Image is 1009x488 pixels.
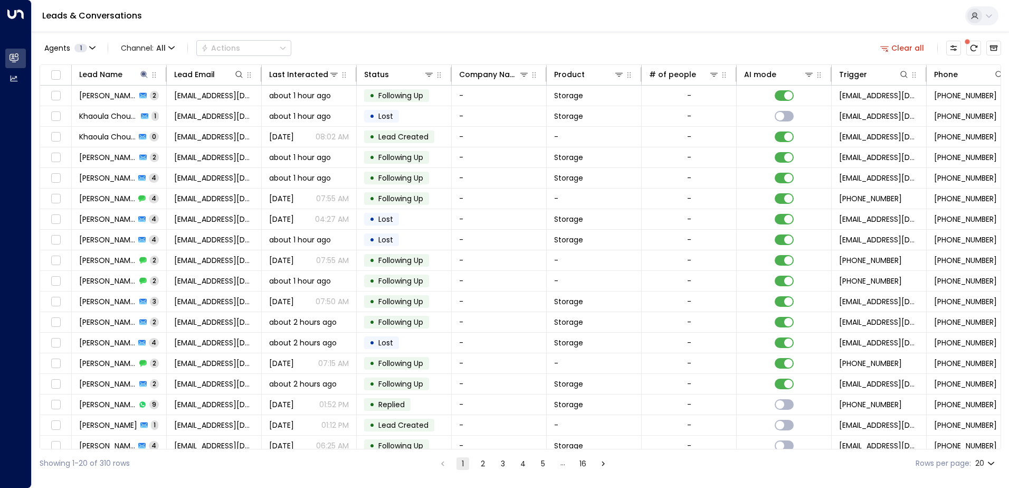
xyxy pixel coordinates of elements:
span: Toggle select row [49,398,62,411]
span: +447523179700 [934,214,997,224]
span: Khaoula Chouchane [79,111,138,121]
p: 06:25 AM [316,440,349,451]
span: Olamide Jasanya [79,296,136,307]
span: leads@space-station.co.uk [839,379,919,389]
div: • [369,210,375,228]
span: Channel: [117,41,179,55]
span: 1 [151,420,158,429]
div: AI mode [744,68,814,81]
span: Lauren Maguire [79,152,136,163]
span: +447737892081 [934,234,997,245]
td: - [452,189,547,209]
button: Go to page 2 [477,457,489,470]
span: 4 [149,194,159,203]
span: +447737892081 [934,255,997,266]
div: - [687,440,691,451]
span: leads@space-station.co.uk [839,234,919,245]
div: - [687,193,691,204]
span: towbiloba@yahoo.com [174,296,254,307]
span: +447523179700 [839,193,902,204]
span: Lost [378,234,393,245]
div: Last Interacted [269,68,339,81]
label: Rows per page: [916,458,971,469]
td: - [452,436,547,456]
span: Aug 30, 2025 [269,255,294,266]
div: - [687,90,691,101]
div: - [687,317,691,327]
td: - [452,415,547,435]
span: 4 [149,214,159,223]
button: Go to page 5 [537,457,549,470]
span: Toggle select row [49,213,62,226]
div: - [687,399,691,410]
span: Claudiu Cazan [79,379,136,389]
div: • [369,190,375,208]
span: Lateefah Annagib [79,234,135,245]
span: Storage [554,399,583,410]
span: Jul 10, 2025 [269,420,294,430]
span: claudiadoms@icloud.com [174,173,254,183]
div: Phone [934,68,958,81]
span: laurenmags@hotmail.co.uk [174,152,254,163]
div: - [687,152,691,163]
p: 07:55 AM [316,255,349,266]
span: 2 [150,276,159,285]
div: - [687,296,691,307]
span: about 1 hour ago [269,276,331,286]
td: - [547,271,642,291]
span: +447916171372 [934,276,997,286]
span: 4 [149,441,159,450]
span: Lost [378,111,393,121]
span: leads@space-station.co.uk [839,132,919,142]
div: • [369,354,375,372]
span: computerfusion@gmail.com [174,255,254,266]
span: claudiu_cth97@yahoo.com [174,420,254,430]
span: claudiu_cth97@yahoo.com [174,399,254,410]
span: Toggle select row [49,419,62,432]
span: +447916171372 [839,276,902,286]
span: Claudiu Cazan [79,399,136,410]
span: vladadmtry@gmail.com [174,337,254,348]
span: Sep 01, 2025 [269,296,294,307]
a: Leads & Conversations [42,10,142,22]
span: 3 [150,297,159,306]
span: Lead Created [378,132,429,142]
td: - [452,106,547,126]
button: Agents1 [40,41,99,55]
button: Go to next page [597,457,610,470]
td: - [452,168,547,188]
span: claudiu_cth97@yahoo.com [174,440,254,451]
div: Product [554,68,624,81]
div: # of people [649,68,696,81]
span: +447460745449 [934,420,997,430]
span: claudiu_cth97@yahoo.com [174,379,254,389]
span: leads@space-station.co.uk [839,296,919,307]
div: - [687,173,691,183]
span: about 1 hour ago [269,111,331,121]
span: 2 [150,256,159,265]
span: Aug 30, 2025 [269,358,294,369]
button: page 1 [456,457,469,470]
span: +447405294318 [839,358,902,369]
span: 2 [150,153,159,162]
span: Storage [554,90,583,101]
span: about 1 hour ago [269,90,331,101]
span: Aug 24, 2025 [269,132,294,142]
span: 1 [74,44,87,52]
span: Toggle select row [49,316,62,329]
td: - [547,353,642,373]
button: Go to page 16 [577,457,589,470]
div: Phone [934,68,1004,81]
span: 2 [150,379,159,388]
div: Lead Email [174,68,215,81]
p: 07:55 AM [316,193,349,204]
span: Replied [378,399,405,410]
button: Customize [946,41,961,55]
div: Actions [201,43,240,53]
div: Trigger [839,68,867,81]
span: doddylau20@gmail.com [174,90,254,101]
span: Following Up [378,173,423,183]
span: There are new threads available. Refresh the grid to view the latest updates. [966,41,981,55]
p: 07:15 AM [318,358,349,369]
span: about 1 hour ago [269,173,331,183]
